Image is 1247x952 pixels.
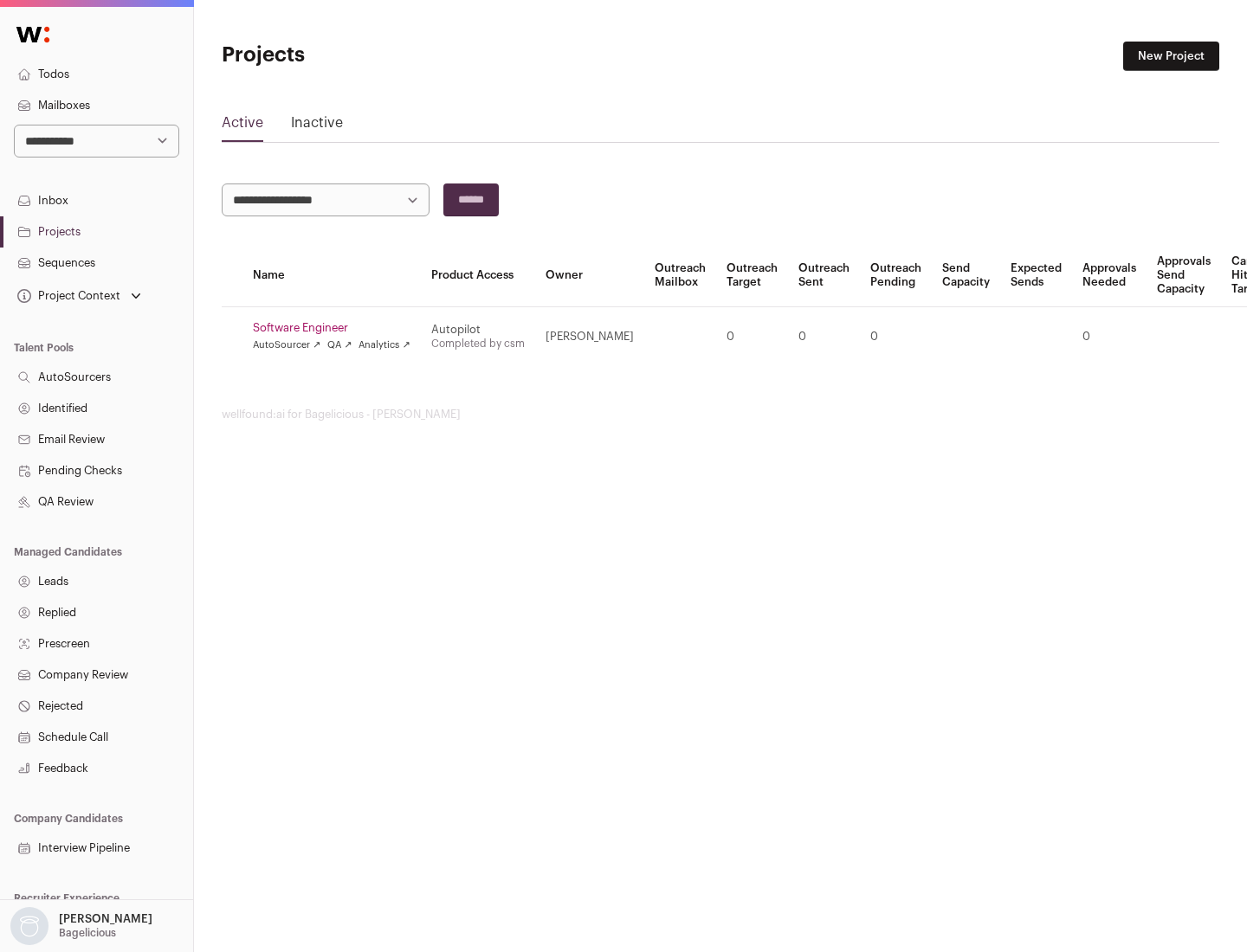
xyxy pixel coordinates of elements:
[14,284,145,308] button: Open dropdown
[7,17,59,52] img: Wellfound
[291,113,343,140] a: Inactive
[7,907,156,945] button: Open dropdown
[10,907,48,945] img: nopic.png
[788,307,860,367] td: 0
[222,113,263,140] a: Active
[1072,307,1147,367] td: 0
[222,42,554,69] h1: Projects
[1000,244,1072,307] th: Expected Sends
[431,338,525,349] a: Completed by csm
[1123,42,1219,71] a: New Project
[716,307,788,367] td: 0
[14,289,120,303] div: Project Context
[788,244,860,307] th: Outreach Sent
[359,338,410,352] a: Analytics ↗
[1147,244,1221,307] th: Approvals Send Capacity
[59,912,152,926] p: [PERSON_NAME]
[932,244,1000,307] th: Send Capacity
[242,244,421,307] th: Name
[716,244,788,307] th: Outreach Target
[535,244,644,307] th: Owner
[253,338,320,352] a: AutoSourcer ↗
[644,244,716,307] th: Outreach Mailbox
[860,307,932,367] td: 0
[431,323,525,337] div: Autopilot
[535,307,644,367] td: [PERSON_NAME]
[1072,244,1147,307] th: Approvals Needed
[860,244,932,307] th: Outreach Pending
[59,926,116,940] p: Bagelicious
[222,408,1219,421] footer: wellfound:ai for Bagelicious - [PERSON_NAME]
[253,321,410,335] a: Software Engineer
[327,338,352,352] a: QA ↗
[421,244,535,307] th: Product Access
